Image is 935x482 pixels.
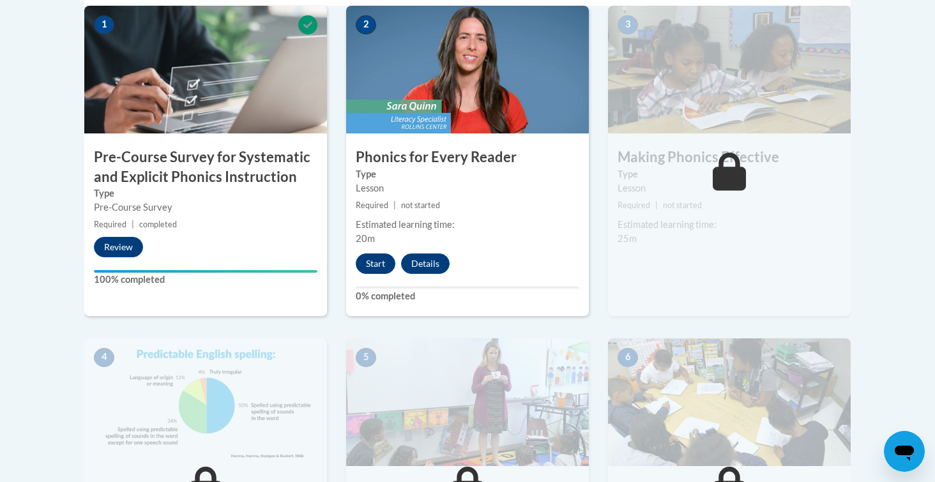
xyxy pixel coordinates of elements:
[618,15,638,34] span: 3
[663,200,702,210] span: not started
[84,6,327,133] img: Course Image
[94,348,114,367] span: 4
[94,273,317,287] label: 100% completed
[655,200,658,210] span: |
[618,233,637,244] span: 25m
[356,15,376,34] span: 2
[94,270,317,273] div: Your progress
[356,218,579,232] div: Estimated learning time:
[618,348,638,367] span: 6
[346,147,589,167] h3: Phonics for Every Reader
[618,200,650,210] span: Required
[401,253,450,274] button: Details
[356,348,376,367] span: 5
[346,6,589,133] img: Course Image
[356,200,388,210] span: Required
[618,218,841,232] div: Estimated learning time:
[608,338,851,466] img: Course Image
[356,167,579,181] label: Type
[884,431,925,472] iframe: Button to launch messaging window
[608,6,851,133] img: Course Image
[139,220,177,229] span: completed
[132,220,134,229] span: |
[356,233,375,244] span: 20m
[94,220,126,229] span: Required
[94,15,114,34] span: 1
[94,186,317,200] label: Type
[356,253,395,274] button: Start
[94,200,317,215] div: Pre-Course Survey
[618,181,841,195] div: Lesson
[356,181,579,195] div: Lesson
[356,289,579,303] label: 0% completed
[393,200,396,210] span: |
[346,338,589,466] img: Course Image
[618,167,841,181] label: Type
[84,147,327,187] h3: Pre-Course Survey for Systematic and Explicit Phonics Instruction
[401,200,440,210] span: not started
[608,147,851,167] h3: Making Phonics Effective
[84,338,327,466] img: Course Image
[94,237,143,257] button: Review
